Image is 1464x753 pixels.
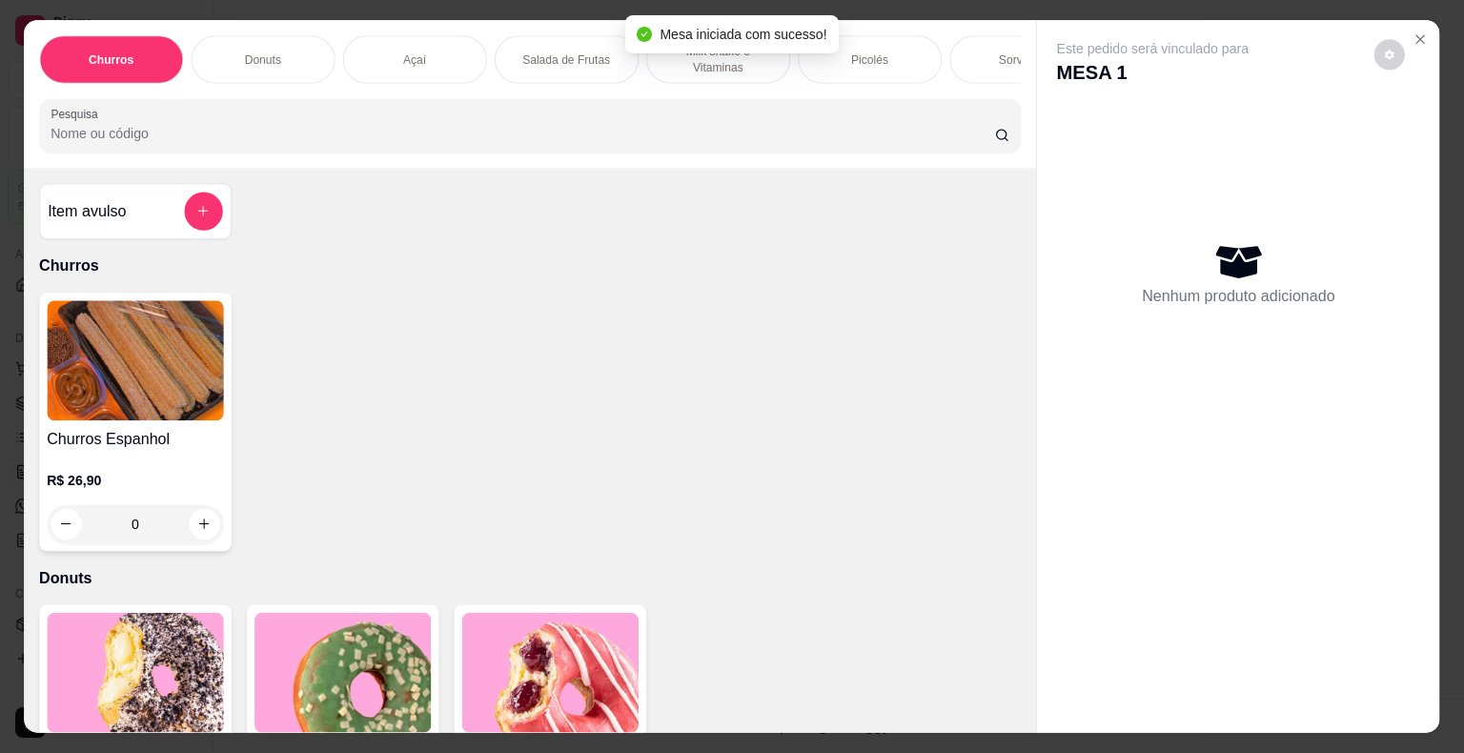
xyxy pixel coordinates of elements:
[660,27,826,42] span: Mesa iniciada com sucesso!
[48,199,126,222] h4: Item avulso
[999,51,1045,67] p: Sorvetes
[39,566,1021,589] p: Donuts
[47,428,223,451] h4: Churros Espanhol
[1057,58,1250,85] p: MESA 1
[51,124,994,143] input: Pesquisa
[51,106,104,122] label: Pesquisa
[245,51,281,67] p: Donuts
[1142,285,1335,308] p: Nenhum produto adicionado
[851,51,888,67] p: Picolés
[662,44,774,74] p: Milk shake e Vitaminas
[89,51,133,67] p: Churros
[47,300,223,420] img: product-image
[522,51,610,67] p: Salada de Frutas
[47,470,223,489] p: R$ 26,90
[403,51,426,67] p: Açaí
[1057,39,1250,58] p: Este pedido será vinculado para
[637,27,652,42] span: check-circle
[462,613,639,733] img: product-image
[47,613,223,733] img: product-image
[39,254,1021,277] p: Churros
[1374,39,1405,70] button: decrease-product-quantity
[1406,24,1436,54] button: Close
[184,192,222,230] button: add-separate-item
[254,613,431,733] img: product-image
